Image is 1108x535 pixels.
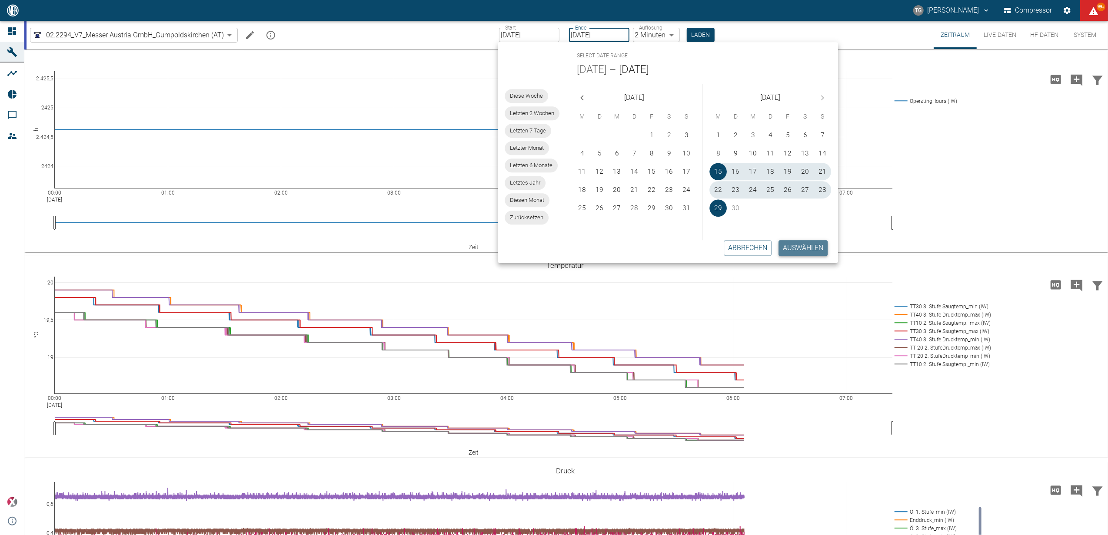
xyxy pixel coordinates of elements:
h5: – [607,63,619,77]
button: 16 [727,163,745,180]
button: 6 [609,145,626,162]
span: Hohe Auflösung [1045,75,1066,83]
button: 31 [678,199,695,217]
button: 21 [814,163,832,180]
button: 12 [591,163,609,180]
button: Daten filtern [1087,479,1108,502]
button: 3 [678,126,695,144]
button: 18 [574,181,591,198]
button: 5 [591,145,609,162]
button: 18 [762,163,779,180]
button: 12 [779,145,797,162]
button: 16 [661,163,678,180]
button: 26 [779,181,797,198]
button: 20 [609,181,626,198]
span: Diesen Monat [505,196,549,205]
button: 4 [574,145,591,162]
button: 29 [710,199,727,217]
button: Zeitraum [934,21,977,49]
button: 28 [814,181,832,198]
button: 20 [797,163,814,180]
input: DD.MM.YYYY [499,28,559,42]
button: 23 [727,181,745,198]
button: thomas.gregoir@neuman-esser.com [912,3,992,18]
button: 13 [797,145,814,162]
span: Freitag [644,108,659,125]
button: [DATE] [577,63,607,77]
span: Sonntag [815,108,830,125]
div: Diesen Monat [505,193,549,207]
button: 5 [779,126,797,144]
button: 8 [643,145,661,162]
div: 2 Minuten [633,28,680,42]
button: 24 [745,181,762,198]
span: Donnerstag [626,108,642,125]
span: Letzter Monat [505,144,549,152]
button: Laden [687,28,715,42]
button: 24 [678,181,695,198]
button: 14 [626,163,643,180]
div: Diese Woche [505,89,548,103]
div: Letzten 7 Tage [505,124,551,138]
button: Compressor [1002,3,1054,18]
button: 25 [574,199,591,217]
button: 2 [661,126,678,144]
button: 27 [609,199,626,217]
button: 21 [626,181,643,198]
button: 23 [661,181,678,198]
button: 7 [814,126,832,144]
button: Einstellungen [1059,3,1075,18]
button: 29 [643,199,661,217]
div: Letzter Monat [505,141,549,155]
button: 25 [762,181,779,198]
div: TG [913,5,924,16]
button: Daten filtern [1087,274,1108,296]
label: Ende [575,24,586,31]
button: Machine bearbeiten [241,26,259,44]
button: Kommentar hinzufügen [1066,274,1087,296]
button: 7 [626,145,643,162]
button: 13 [609,163,626,180]
button: 15 [710,163,727,180]
span: Montag [574,108,590,125]
button: 4 [762,126,779,144]
button: 9 [727,145,745,162]
button: 10 [678,145,695,162]
span: Donnerstag [762,108,778,125]
span: Zurücksetzen [505,213,549,222]
button: 6 [797,126,814,144]
button: 26 [591,199,609,217]
div: Letztes Jahr [505,176,546,190]
span: [DATE] [760,92,780,104]
button: HF-Daten [1023,21,1065,49]
button: System [1065,21,1105,49]
button: 17 [678,163,695,180]
button: [DATE] [619,63,649,77]
div: Zurücksetzen [505,211,549,225]
button: Live-Daten [977,21,1023,49]
button: 1 [643,126,661,144]
span: Dienstag [728,108,743,125]
button: mission info [262,26,279,44]
span: 02.2294_V7_Messer Austria GmbH_Gumpoldskirchen (AT) [46,30,224,40]
div: Letzten 6 Monate [505,159,558,172]
input: DD.MM.YYYY [569,28,629,42]
span: Select date range [577,49,628,63]
span: Montag [710,108,726,125]
button: 8 [710,145,727,162]
button: Previous month [573,89,591,106]
button: Kommentar hinzufügen [1066,479,1087,502]
button: Kommentar hinzufügen [1066,68,1087,91]
button: 22 [643,181,661,198]
label: Auflösung [639,24,662,31]
button: 19 [591,181,609,198]
span: [DATE] [624,92,644,104]
button: 10 [745,145,762,162]
span: Sonntag [679,108,694,125]
button: 15 [643,163,661,180]
span: Mittwoch [745,108,761,125]
span: Letzten 2 Wochen [505,109,559,118]
button: 3 [745,126,762,144]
